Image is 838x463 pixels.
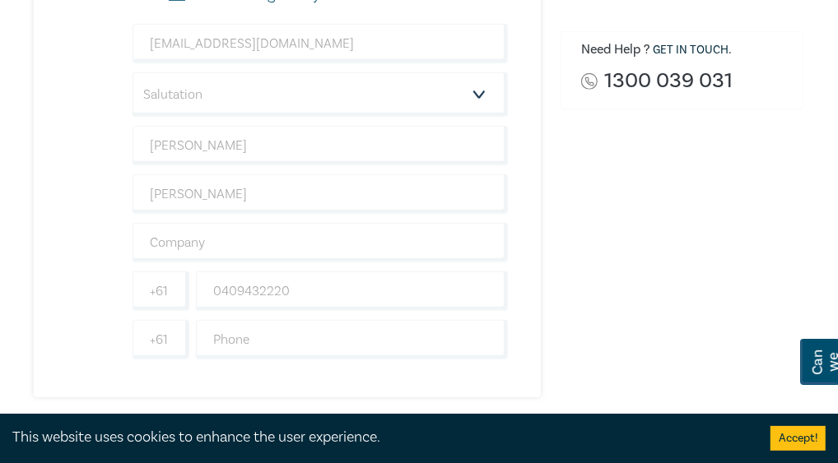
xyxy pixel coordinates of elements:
a: 1300 039 031 [605,70,733,92]
input: +61 [133,271,189,311]
button: Accept cookies [770,426,826,451]
input: Company [133,223,508,262]
input: Mobile* [196,271,508,311]
div: This website uses cookies to enhance the user experience. [12,427,746,448]
input: First Name* [133,126,508,165]
a: Get in touch [653,43,729,58]
h6: Need Help ? . [581,42,791,58]
input: +61 [133,320,189,359]
input: Last Name* [133,174,508,214]
label: I agree to the [58,412,263,433]
input: Attendee Email* [133,24,508,63]
input: Phone [196,320,508,359]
